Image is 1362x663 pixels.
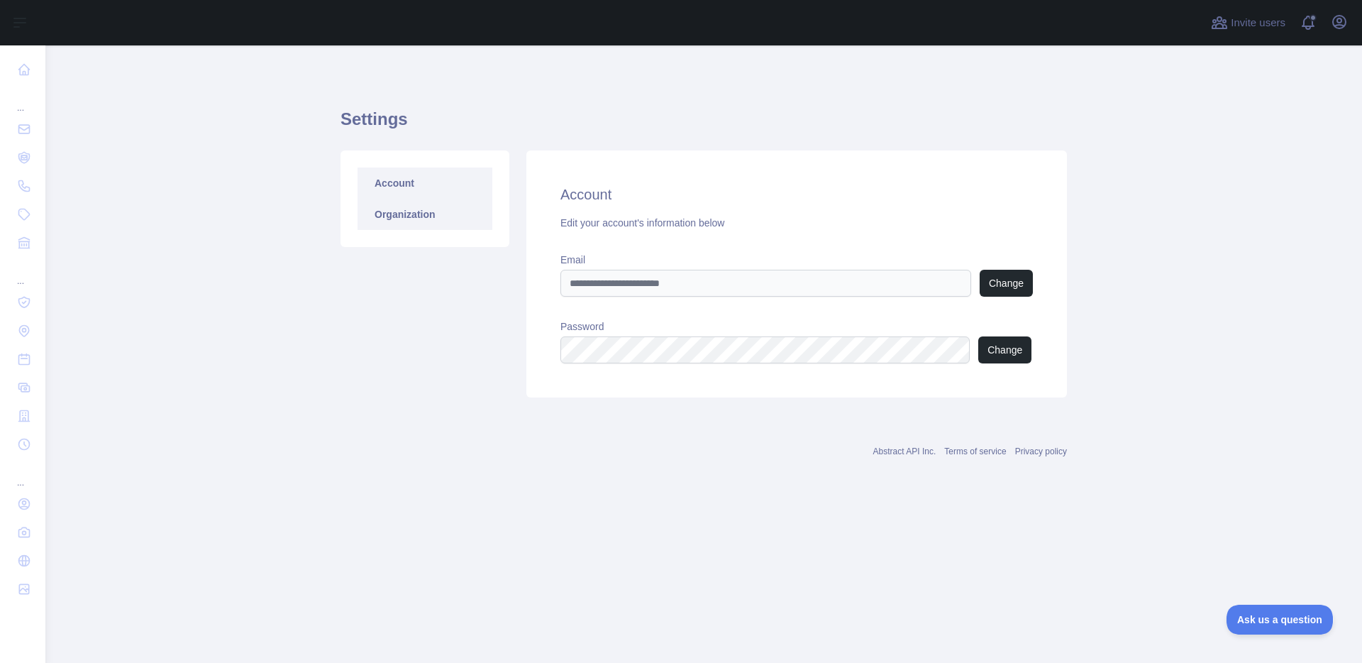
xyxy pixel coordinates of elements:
label: Password [560,319,1033,334]
div: ... [11,258,34,287]
div: ... [11,460,34,488]
button: Invite users [1208,11,1288,34]
a: Privacy policy [1015,446,1067,456]
iframe: Toggle Customer Support [1227,605,1334,635]
label: Email [560,253,1033,267]
a: Account [358,168,492,199]
div: ... [11,85,34,114]
a: Abstract API Inc. [873,446,936,456]
a: Terms of service [944,446,1006,456]
h2: Account [560,185,1033,204]
span: Invite users [1231,15,1285,31]
h1: Settings [340,108,1067,142]
a: Organization [358,199,492,230]
button: Change [980,270,1033,297]
button: Change [978,336,1031,363]
div: Edit your account's information below [560,216,1033,230]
